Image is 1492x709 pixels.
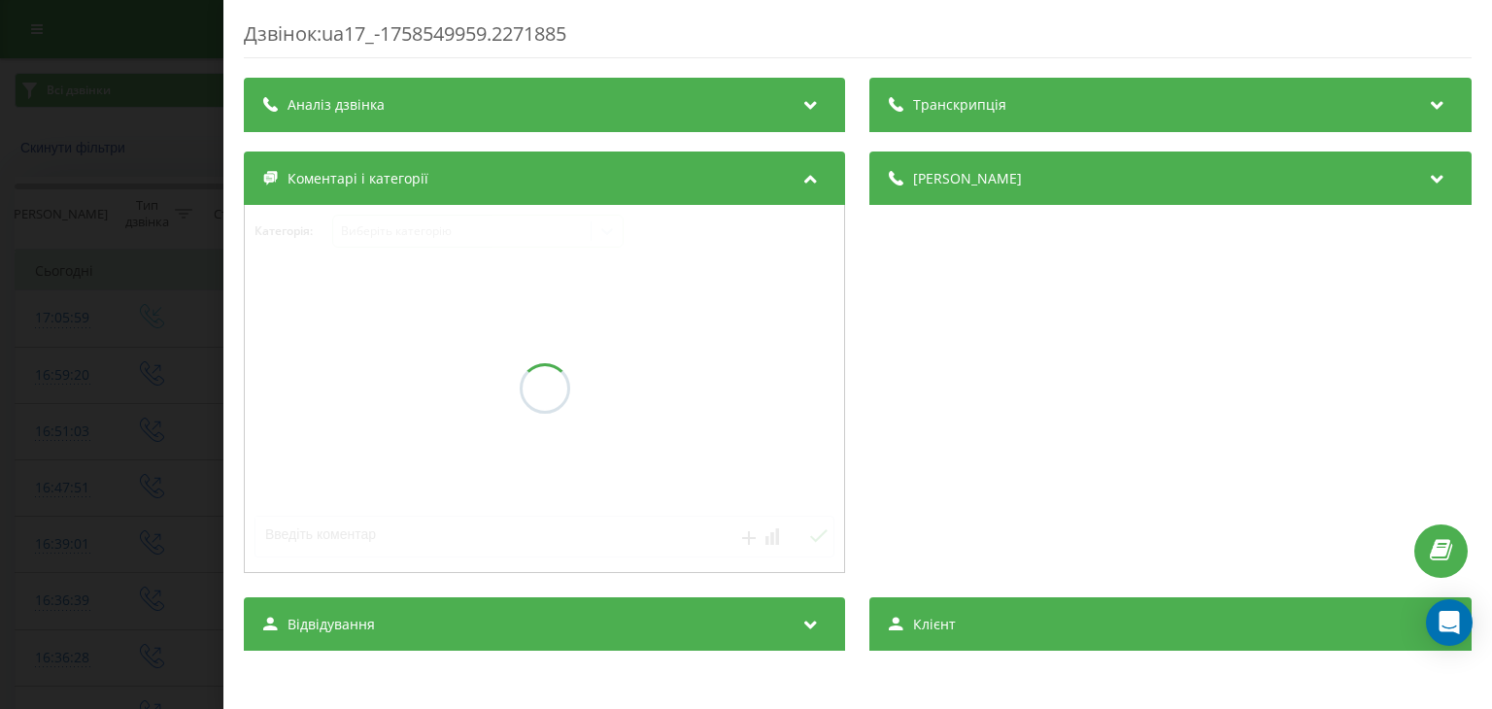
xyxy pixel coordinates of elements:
span: Аналіз дзвінка [288,95,385,115]
div: Дзвінок : ua17_-1758549959.2271885 [244,20,1472,58]
span: Відвідування [288,615,375,634]
span: Клієнт [914,615,957,634]
span: [PERSON_NAME] [914,169,1023,188]
span: Транскрипція [914,95,1007,115]
span: Коментарі і категорії [288,169,428,188]
div: Open Intercom Messenger [1426,599,1473,646]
